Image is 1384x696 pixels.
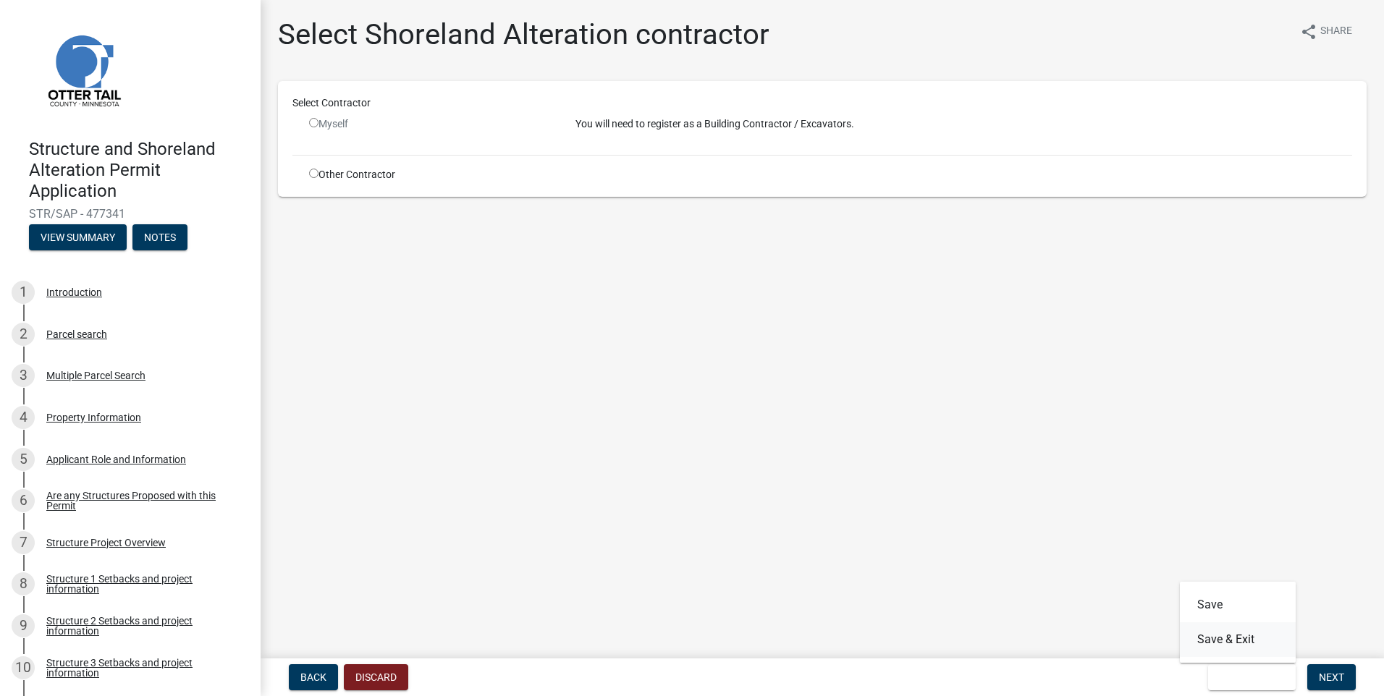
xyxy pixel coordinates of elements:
[46,658,237,678] div: Structure 3 Setbacks and project information
[300,671,326,683] span: Back
[298,167,565,182] div: Other Contractor
[12,531,35,554] div: 7
[344,664,408,690] button: Discard
[1288,17,1364,46] button: shareShare
[12,656,35,679] div: 10
[132,233,187,245] wm-modal-confirm: Notes
[1180,582,1296,663] div: Save & Exit
[46,491,237,511] div: Are any Structures Proposed with this Permit
[12,572,35,595] div: 8
[29,233,127,245] wm-modal-confirm: Summary
[12,614,35,637] div: 9
[1208,664,1296,690] button: Save & Exit
[282,96,1363,111] div: Select Contractor
[12,448,35,471] div: 5
[1300,23,1317,41] i: share
[46,538,166,548] div: Structure Project Overview
[12,489,35,512] div: 6
[575,116,1352,132] p: You will need to register as a Building Contractor / Excavators.
[46,454,186,464] div: Applicant Role and Information
[46,370,145,381] div: Multiple Parcel Search
[12,406,35,429] div: 4
[46,287,102,297] div: Introduction
[309,116,554,132] div: Myself
[46,412,141,423] div: Property Information
[46,574,237,594] div: Structure 1 Setbacks and project information
[289,664,338,690] button: Back
[1180,587,1296,622] button: Save
[1180,622,1296,657] button: Save & Exit
[12,281,35,304] div: 1
[29,224,127,250] button: View Summary
[1220,671,1275,683] span: Save & Exit
[12,364,35,387] div: 3
[46,616,237,636] div: Structure 2 Setbacks and project information
[1307,664,1356,690] button: Next
[278,17,769,52] h1: Select Shoreland Alteration contractor
[29,207,232,221] span: STR/SAP - 477341
[12,323,35,346] div: 2
[29,15,138,124] img: Otter Tail County, Minnesota
[132,224,187,250] button: Notes
[1319,671,1344,683] span: Next
[29,139,249,201] h4: Structure and Shoreland Alteration Permit Application
[46,329,107,339] div: Parcel search
[1320,23,1352,41] span: Share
